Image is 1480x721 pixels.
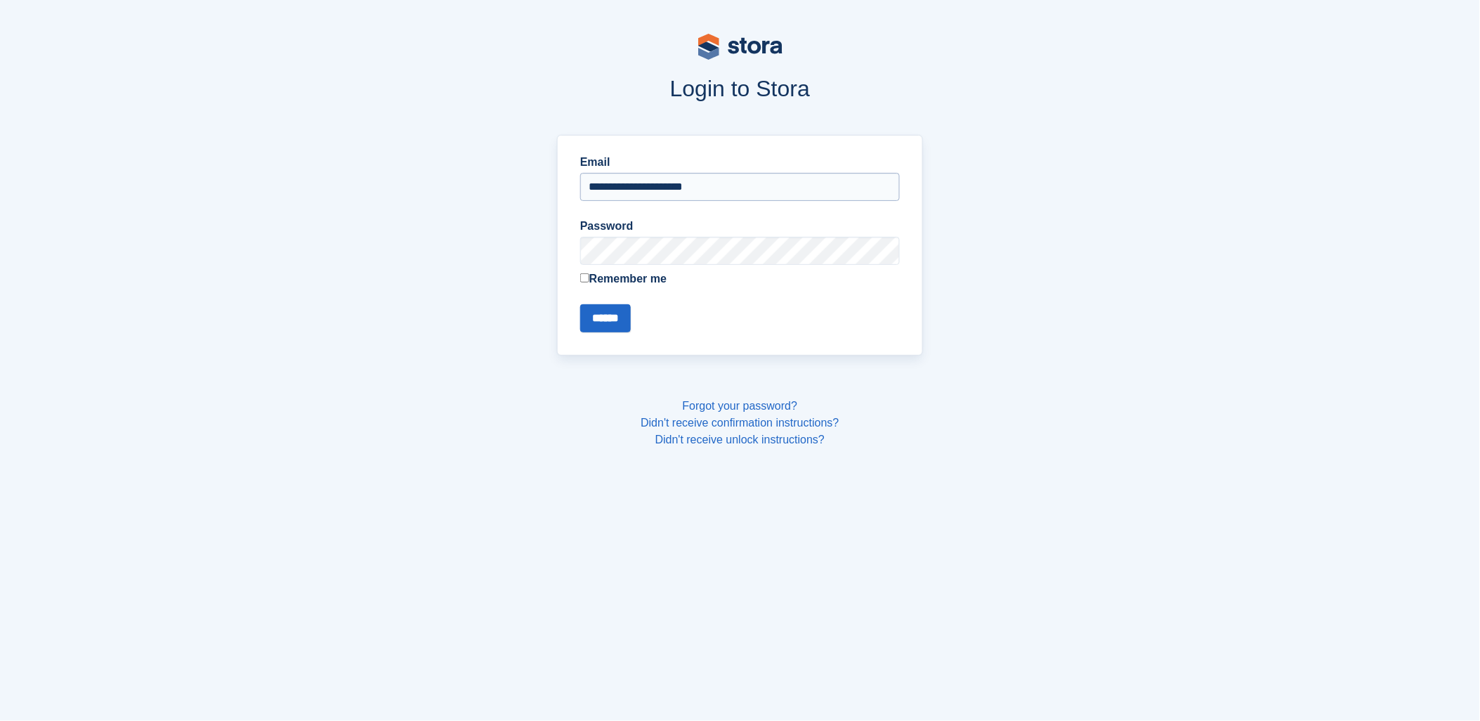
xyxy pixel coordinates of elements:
h1: Login to Stora [289,76,1191,101]
a: Didn't receive confirmation instructions? [641,417,839,429]
label: Password [580,218,900,235]
img: stora-logo-53a41332b3708ae10de48c4981b4e9114cc0af31d8433b30ea865607fb682f29.svg [698,34,782,60]
label: Email [580,154,900,171]
a: Didn't receive unlock instructions? [655,434,825,446]
label: Remember me [580,271,900,287]
a: Forgot your password? [683,400,798,412]
input: Remember me [580,273,589,282]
